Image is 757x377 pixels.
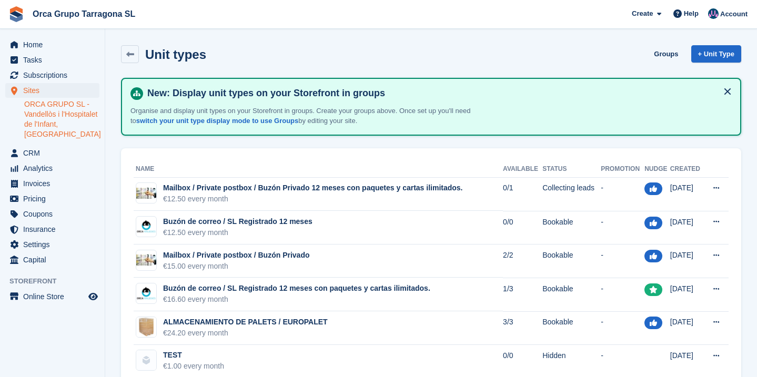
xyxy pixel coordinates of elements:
span: Storefront [9,276,105,287]
a: menu [5,176,99,191]
td: 0/0 [503,211,542,244]
a: menu [5,146,99,160]
span: Sites [23,83,86,98]
img: image.png [136,317,156,337]
td: [DATE] [670,311,704,345]
td: 1/3 [503,278,542,311]
h2: Unit types [145,47,206,62]
span: Home [23,37,86,52]
a: menu [5,37,99,52]
img: ADMIN MANAGMENT [708,8,719,19]
div: ALMACENAMIENTO DE PALETS / EUROPALET [163,317,328,328]
span: Create [632,8,653,19]
div: Buzón de correo / SL Registrado 12 meses [163,216,312,227]
div: €1.00 every month [163,361,224,372]
td: [DATE] [670,278,704,311]
span: Coupons [23,207,86,221]
img: A3%20MAILBOX%20SPANISH%20.jpg [136,188,156,199]
img: Orca-mailboxes.png [136,283,156,303]
span: Account [720,9,748,19]
a: menu [5,222,99,237]
p: Organise and display unit types on your Storefront in groups. Create your groups above. Once set ... [130,106,499,126]
a: menu [5,207,99,221]
span: Online Store [23,289,86,304]
a: menu [5,53,99,67]
span: Subscriptions [23,68,86,83]
td: Bookable [542,244,601,278]
a: Orca Grupo Tarragona SL [28,5,139,23]
span: Pricing [23,191,86,206]
div: €16.60 every month [163,294,430,305]
div: Buzón de correo / SL Registrado 12 meses con paquetes y cartas ilimitados. [163,283,430,294]
div: €12.50 every month [163,227,312,238]
th: Available [503,161,542,178]
span: Capital [23,252,86,267]
th: Created [670,161,704,178]
span: Help [684,8,699,19]
td: [DATE] [670,211,704,244]
a: menu [5,161,99,176]
div: €12.50 every month [163,193,463,205]
td: - [601,244,644,278]
td: 3/3 [503,311,542,345]
th: Name [134,161,503,178]
a: menu [5,191,99,206]
span: Invoices [23,176,86,191]
a: menu [5,252,99,267]
td: 0/1 [503,177,542,211]
img: stora-icon-8386f47178a22dfd0bd8f6a31ec36ba5ce8667c1dd55bd0f319d3a0aa187defe.svg [8,6,24,22]
a: Preview store [87,290,99,303]
td: 2/2 [503,244,542,278]
div: €24.20 every month [163,328,328,339]
a: ORCA GRUPO SL - Vandellòs i l'Hospitalet de l'Infant, [GEOGRAPHIC_DATA] [24,99,99,139]
a: menu [5,68,99,83]
td: Bookable [542,311,601,345]
span: Tasks [23,53,86,67]
span: CRM [23,146,86,160]
th: Promotion [601,161,644,178]
div: €15.00 every month [163,261,310,272]
a: Groups [650,45,682,63]
div: Mailbox / Private postbox / Buzón Privado 12 meses con paquetes y cartas ilimitados. [163,182,463,193]
h4: New: Display unit types on your Storefront in groups [143,87,732,99]
td: - [601,211,644,244]
span: Settings [23,237,86,252]
td: - [601,278,644,311]
td: Bookable [542,278,601,311]
img: Orca-mailboxes.png [136,217,156,237]
td: - [601,177,644,211]
a: menu [5,289,99,304]
a: menu [5,237,99,252]
td: [DATE] [670,244,704,278]
div: Mailbox / Private postbox / Buzón Privado [163,250,310,261]
a: menu [5,83,99,98]
span: Insurance [23,222,86,237]
td: Collecting leads [542,177,601,211]
td: [DATE] [670,177,704,211]
th: Status [542,161,601,178]
td: Bookable [542,211,601,244]
img: A3%20MAILBOX%20SPANISH%20.jpg [136,254,156,266]
img: blank-unit-type-icon-ffbac7b88ba66c5e286b0e438baccc4b9c83835d4c34f86887a83fc20ec27e7b.svg [136,350,156,370]
th: Nudge [644,161,670,178]
a: switch your unit type display mode to use Groups [136,117,298,125]
span: Analytics [23,161,86,176]
td: - [601,311,644,345]
a: + Unit Type [691,45,741,63]
div: TEST [163,350,224,361]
